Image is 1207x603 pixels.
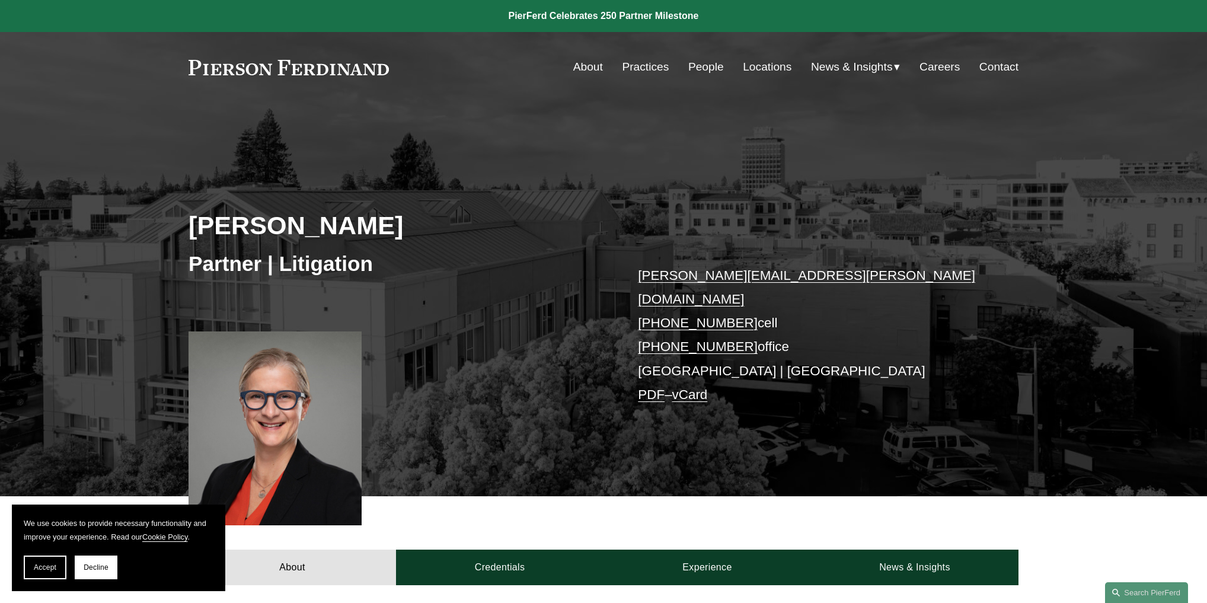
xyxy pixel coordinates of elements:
[638,264,984,407] p: cell office [GEOGRAPHIC_DATA] | [GEOGRAPHIC_DATA] –
[638,268,975,307] a: [PERSON_NAME][EMAIL_ADDRESS][PERSON_NAME][DOMAIN_NAME]
[396,550,603,585] a: Credentials
[672,387,708,402] a: vCard
[919,56,960,78] a: Careers
[34,563,56,572] span: Accept
[638,387,665,402] a: PDF
[189,210,603,241] h2: [PERSON_NAME]
[75,556,117,579] button: Decline
[12,505,225,591] section: Cookie banner
[142,532,188,541] a: Cookie Policy
[811,56,901,78] a: folder dropdown
[1105,582,1188,603] a: Search this site
[743,56,791,78] a: Locations
[688,56,724,78] a: People
[622,56,669,78] a: Practices
[638,315,758,330] a: [PHONE_NUMBER]
[24,556,66,579] button: Accept
[638,339,758,354] a: [PHONE_NUMBER]
[189,251,603,277] h3: Partner | Litigation
[84,563,108,572] span: Decline
[811,550,1018,585] a: News & Insights
[811,57,893,78] span: News & Insights
[573,56,603,78] a: About
[603,550,811,585] a: Experience
[189,550,396,585] a: About
[979,56,1018,78] a: Contact
[24,516,213,544] p: We use cookies to provide necessary functionality and improve your experience. Read our .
